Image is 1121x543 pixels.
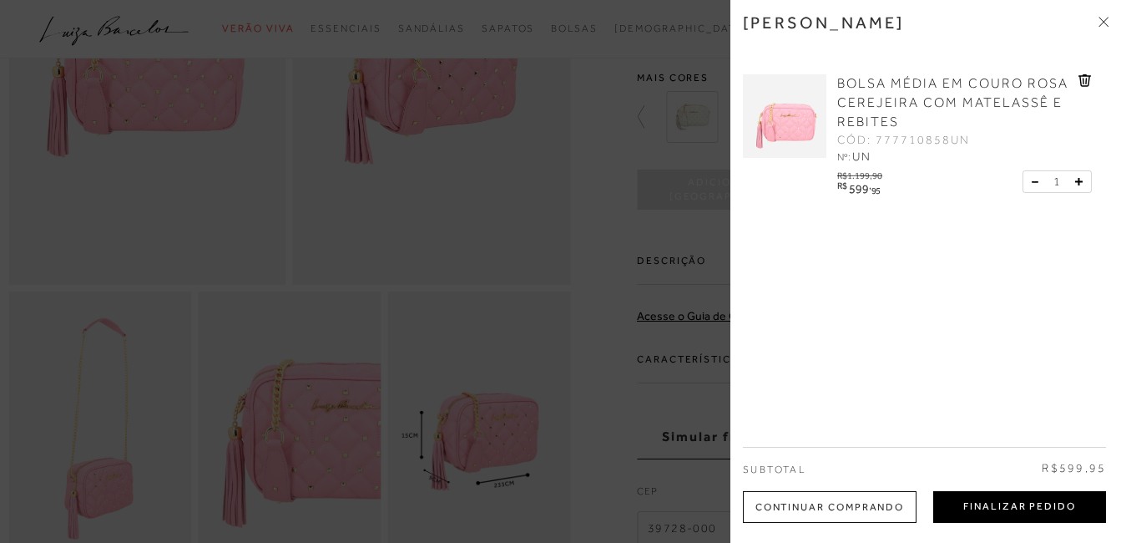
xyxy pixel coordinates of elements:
[837,74,1074,132] a: BOLSA MÉDIA EM COURO ROSA CEREJEIRA COM MATELASSÊ E REBITES
[837,132,970,149] span: CÓD: 777710858UN
[1053,173,1060,190] span: 1
[837,181,846,190] i: R$
[869,181,881,190] i: ,
[743,491,916,523] div: Continuar Comprando
[837,151,851,163] span: Nº:
[849,182,869,195] span: 599
[933,491,1106,523] button: Finalizar Pedido
[743,74,826,158] img: BOLSA MÉDIA EM COURO ROSA CEREJEIRA COM MATELASSÊ E REBITES
[871,185,881,195] span: 95
[743,464,805,475] span: Subtotal
[837,76,1068,129] span: BOLSA MÉDIA EM COURO ROSA CEREJEIRA COM MATELASSÊ E REBITES
[852,150,871,163] span: UN
[743,13,905,33] h3: [PERSON_NAME]
[1042,460,1106,477] span: R$599,95
[837,166,883,180] div: R$1.199,90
